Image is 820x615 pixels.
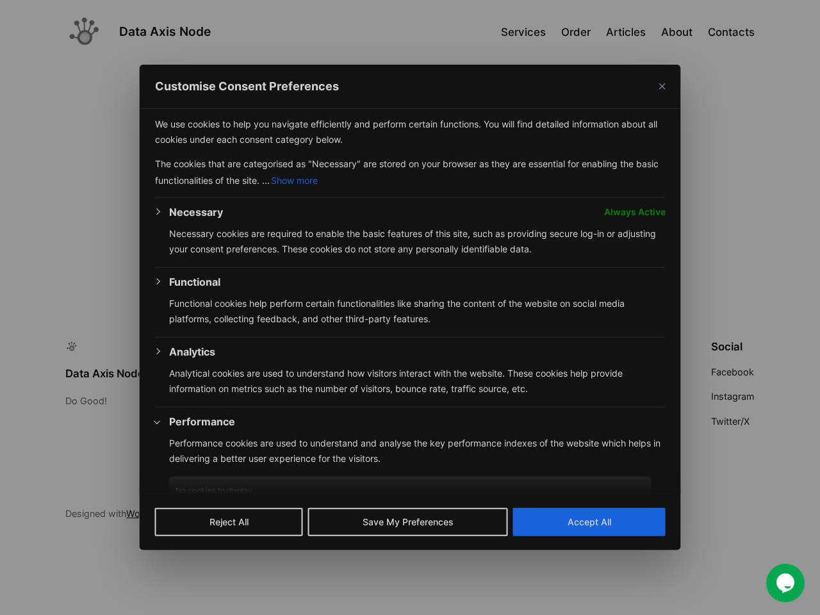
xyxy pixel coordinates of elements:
[155,117,666,147] p: We use cookies to help you navigate efficiently and perform certain functions. You will find deta...
[270,172,319,190] button: Show more
[155,79,339,94] span: Customise Consent Preferences
[659,83,666,90] button: [cky_preference_close_label]
[155,508,303,536] button: Reject All
[169,366,666,397] p: Analytical cookies are used to understand how visitors interact with the website. These cookies h...
[659,83,666,90] img: Close
[308,508,508,536] button: Save My Preferences
[604,204,666,220] span: Always Active
[766,564,807,602] iframe: chat widget
[169,204,223,220] button: Necessary
[169,344,215,359] button: Analytics
[169,274,220,290] button: Functional
[155,156,666,190] p: The cookies that are categorised as "Necessary" are stored on your browser as they are essential ...
[169,436,666,466] p: Performance cookies are used to understand and analyse the key performance indexes of the website...
[169,296,666,327] p: Functional cookies help perform certain functionalities like sharing the content of the website o...
[169,414,235,429] button: Performance
[140,65,681,550] div: Customise Consent Preferences
[513,508,666,536] button: Accept All
[169,226,666,257] p: Necessary cookies are required to enable the basic features of this site, such as providing secur...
